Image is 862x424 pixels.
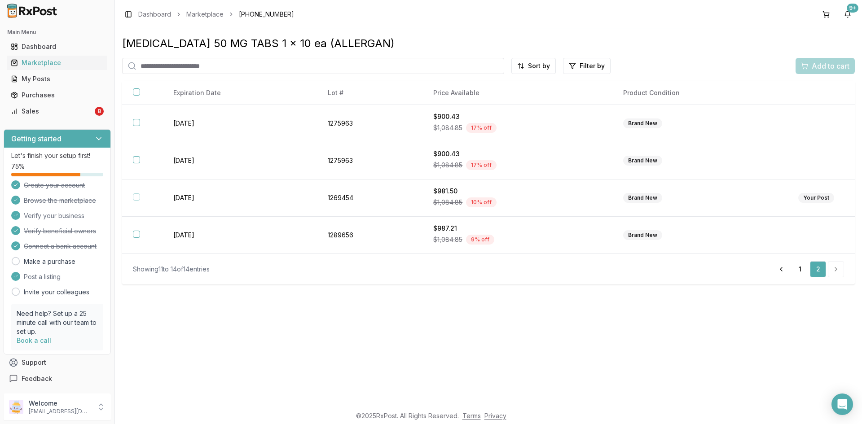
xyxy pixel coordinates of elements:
td: 1275963 [317,142,422,179]
nav: breadcrumb [138,10,294,19]
span: Create your account [24,181,85,190]
button: Dashboard [4,39,111,54]
div: $981.50 [433,187,602,196]
img: User avatar [9,400,23,414]
span: $1,084.85 [433,123,462,132]
span: Connect a bank account [24,242,97,251]
div: Brand New [623,230,662,240]
div: Purchases [11,91,104,100]
button: Purchases [4,88,111,102]
a: Marketplace [7,55,107,71]
a: Invite your colleagues [24,288,89,297]
div: Brand New [623,156,662,166]
p: Need help? Set up a 25 minute call with our team to set up. [17,309,98,336]
button: Sort by [511,58,556,74]
button: 9+ [840,7,855,22]
a: Dashboard [138,10,171,19]
div: Your Post [798,193,834,203]
div: [MEDICAL_DATA] 50 MG TABS 1 x 10 ea (ALLERGAN) [122,36,855,51]
span: Verify your business [24,211,84,220]
span: Feedback [22,374,52,383]
button: Marketplace [4,56,111,70]
a: Terms [462,412,481,420]
p: [EMAIL_ADDRESS][DOMAIN_NAME] [29,408,91,415]
a: Sales8 [7,103,107,119]
td: [DATE] [163,217,317,254]
div: Brand New [623,118,662,128]
td: [DATE] [163,142,317,179]
td: [DATE] [163,179,317,217]
div: Marketplace [11,58,104,67]
span: Browse the marketplace [24,196,96,205]
th: Lot # [317,81,422,105]
div: 17 % off [466,160,497,170]
h3: Getting started [11,133,62,144]
td: 1269454 [317,179,422,217]
span: Sort by [528,61,550,70]
span: Filter by [580,61,605,70]
span: [PHONE_NUMBER] [239,10,294,19]
button: Feedback [4,371,111,387]
a: My Posts [7,71,107,87]
div: Brand New [623,193,662,203]
button: Sales8 [4,104,111,118]
button: Support [4,354,111,371]
div: Showing 11 to 14 of 14 entries [133,265,210,274]
button: My Posts [4,72,111,86]
div: 17 % off [466,123,497,133]
div: My Posts [11,74,104,83]
p: Let's finish your setup first! [11,151,103,160]
a: Purchases [7,87,107,103]
div: $900.43 [433,112,602,121]
a: 1 [792,261,808,277]
div: $987.21 [433,224,602,233]
span: $1,084.85 [433,198,462,207]
img: RxPost Logo [4,4,61,18]
a: Book a call [17,337,51,344]
span: Verify beneficial owners [24,227,96,236]
a: Go to previous page [772,261,790,277]
span: $1,084.85 [433,235,462,244]
h2: Main Menu [7,29,107,36]
td: [DATE] [163,105,317,142]
div: 10 % off [466,197,497,207]
th: Expiration Date [163,81,317,105]
div: $900.43 [433,149,602,158]
th: Product Condition [612,81,787,105]
div: 8 [95,107,104,116]
div: Open Intercom Messenger [831,393,853,415]
div: Sales [11,107,93,116]
a: Privacy [484,412,506,420]
div: 9 % off [466,235,494,245]
td: 1275963 [317,105,422,142]
span: 75 % [11,162,25,171]
div: 9+ [847,4,858,13]
button: Filter by [563,58,611,74]
nav: pagination [772,261,844,277]
p: Welcome [29,399,91,408]
div: Dashboard [11,42,104,51]
a: Dashboard [7,39,107,55]
span: $1,084.85 [433,161,462,170]
td: 1289656 [317,217,422,254]
a: Marketplace [186,10,224,19]
a: 2 [810,261,826,277]
th: Price Available [422,81,612,105]
span: Post a listing [24,272,61,281]
a: Make a purchase [24,257,75,266]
